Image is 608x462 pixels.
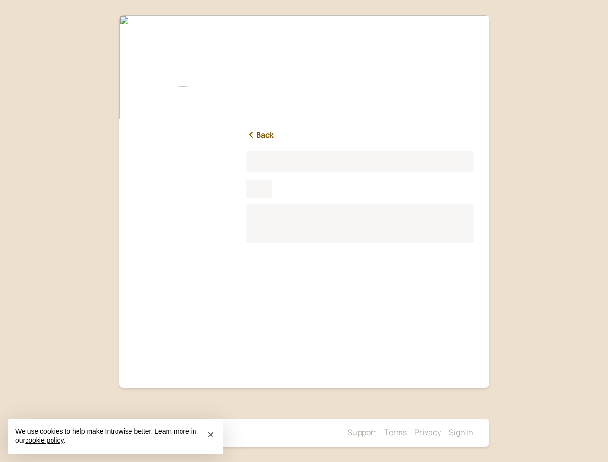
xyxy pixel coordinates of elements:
[348,427,376,437] a: Support
[449,427,473,437] a: Sign in
[414,427,441,437] a: Privacy
[8,419,223,454] div: We use cookies to help make Introwise better. Learn more in our .
[246,180,273,189] div: Loading...
[246,129,274,141] a: Back
[246,151,474,172] h1: Loading...
[25,436,63,444] a: cookie policy
[203,427,219,442] button: Close this notice
[207,428,214,441] span: ×
[384,427,407,437] a: Terms
[246,189,273,198] div: ...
